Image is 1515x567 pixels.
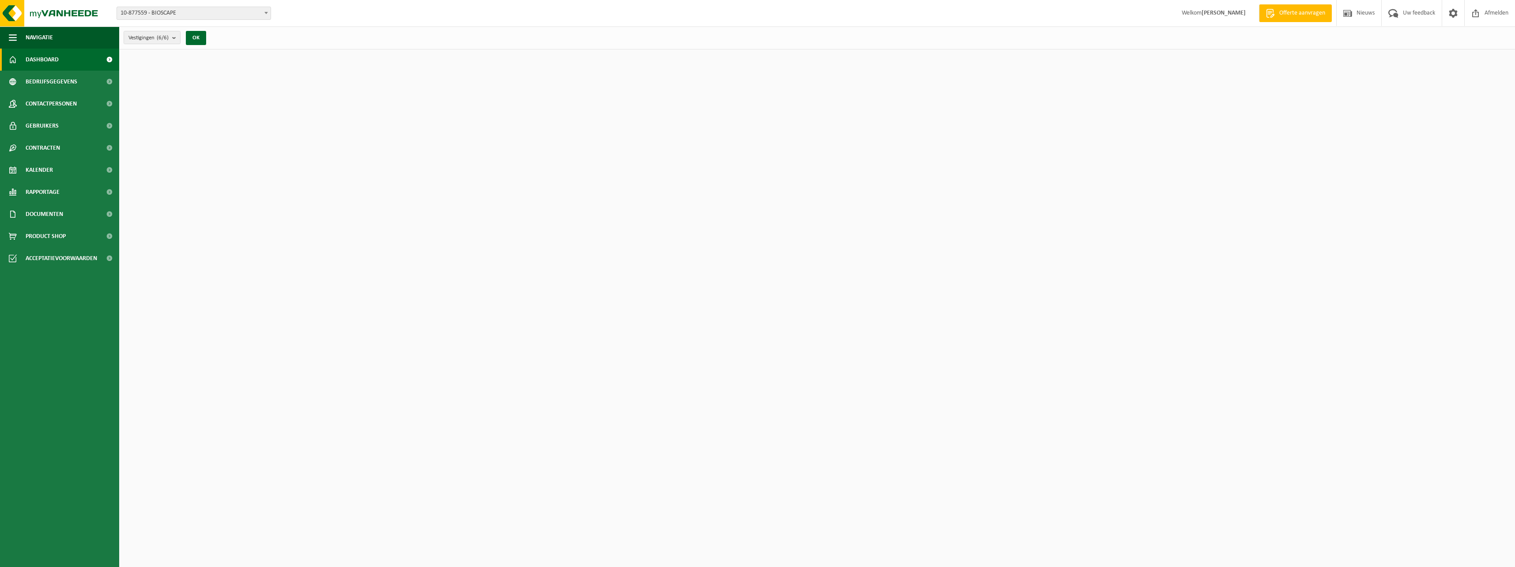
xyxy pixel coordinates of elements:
span: Documenten [26,203,63,225]
button: OK [186,31,206,45]
count: (6/6) [157,35,169,41]
span: Gebruikers [26,115,59,137]
span: 10-877559 - BIOSCAPE [117,7,271,19]
span: Dashboard [26,49,59,71]
span: Product Shop [26,225,66,247]
span: Navigatie [26,26,53,49]
span: Kalender [26,159,53,181]
span: Offerte aanvragen [1277,9,1327,18]
span: 10-877559 - BIOSCAPE [117,7,271,20]
span: Contactpersonen [26,93,77,115]
span: Rapportage [26,181,60,203]
strong: [PERSON_NAME] [1202,10,1246,16]
span: Contracten [26,137,60,159]
button: Vestigingen(6/6) [124,31,181,44]
span: Acceptatievoorwaarden [26,247,97,269]
a: Offerte aanvragen [1259,4,1332,22]
span: Bedrijfsgegevens [26,71,77,93]
span: Vestigingen [128,31,169,45]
